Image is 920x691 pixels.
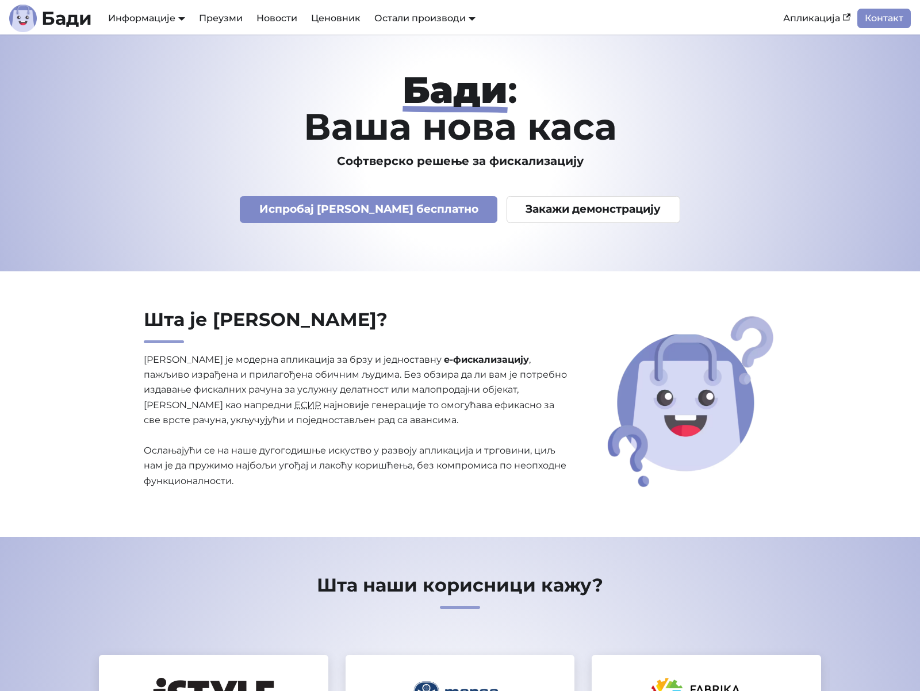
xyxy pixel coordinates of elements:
strong: е-фискализацију [444,354,529,365]
a: ЛогоБади [9,5,92,32]
img: Шта је Бади? [604,312,777,491]
a: Остали производи [374,13,476,24]
h2: Шта наши корисници кажу? [90,574,830,609]
a: Ценовник [304,9,367,28]
h1: : Ваша нова каса [90,71,830,145]
a: Преузми [192,9,250,28]
a: Контакт [857,9,911,28]
a: Испробај [PERSON_NAME] бесплатно [240,196,497,223]
h2: Шта је [PERSON_NAME]? [144,308,568,343]
b: Бади [41,9,92,28]
strong: Бади [402,67,508,112]
a: Информације [108,13,185,24]
h3: Софтверско решење за фискализацију [90,154,830,168]
a: Закажи демонстрацију [507,196,680,223]
img: Лого [9,5,37,32]
a: Апликација [776,9,857,28]
a: Новости [250,9,304,28]
abbr: Електронски систем за издавање рачуна [294,400,321,410]
p: [PERSON_NAME] је модерна апликација за брзу и једноставну , пажљиво израђена и прилагођена обични... [144,352,568,489]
